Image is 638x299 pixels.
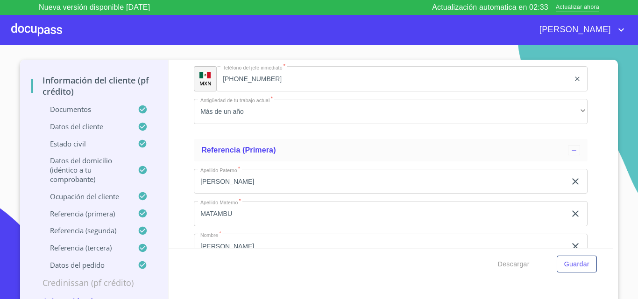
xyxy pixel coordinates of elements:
[556,3,599,13] span: Actualizar ahora
[201,146,276,154] span: Referencia (primera)
[31,156,138,184] p: Datos del domicilio (idéntico a tu comprobante)
[432,2,548,13] p: Actualización automatica en 02:33
[570,241,581,252] button: clear input
[532,22,627,37] button: account of current user
[31,209,138,218] p: Referencia (primera)
[31,139,138,148] p: Estado Civil
[31,104,138,114] p: Documentos
[498,258,530,270] span: Descargar
[199,80,212,87] p: MXN
[31,277,157,288] p: Credinissan (PF crédito)
[31,192,138,201] p: Ocupación del Cliente
[574,75,581,83] button: clear input
[570,208,581,219] button: clear input
[494,256,533,273] button: Descargar
[199,72,211,78] img: R93DlvwvvjP9fbrDwZeCRYBHk45OWMq+AAOlFVsxT89f82nwPLnD58IP7+ANJEaWYhP0Tx8kkA0WlQMPQsAAgwAOmBj20AXj6...
[31,122,138,131] p: Datos del cliente
[564,258,589,270] span: Guardar
[194,99,588,124] div: Más de un año
[570,176,581,187] button: clear input
[31,226,138,235] p: Referencia (segunda)
[31,243,138,252] p: Referencia (tercera)
[557,256,597,273] button: Guardar
[194,139,588,161] div: Referencia (primera)
[39,2,150,13] p: Nueva versión disponible [DATE]
[31,75,157,97] p: Información del cliente (PF crédito)
[31,260,138,270] p: Datos del pedido
[532,22,616,37] span: [PERSON_NAME]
